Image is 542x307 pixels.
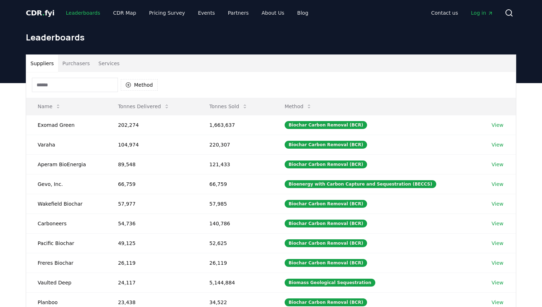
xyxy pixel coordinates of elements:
[42,9,45,17] span: .
[285,141,367,149] div: Biochar Carbon Removal (BCR)
[491,259,503,267] a: View
[471,9,493,16] span: Log in
[106,214,198,233] td: 54,736
[26,194,106,214] td: Wakefield Biochar
[198,273,273,292] td: 5,144,884
[198,174,273,194] td: 66,759
[491,279,503,286] a: View
[198,135,273,154] td: 220,307
[106,253,198,273] td: 26,119
[285,239,367,247] div: Biochar Carbon Removal (BCR)
[491,161,503,168] a: View
[285,121,367,129] div: Biochar Carbon Removal (BCR)
[106,174,198,194] td: 66,759
[108,6,142,19] a: CDR Map
[58,55,94,72] button: Purchasers
[32,99,67,114] button: Name
[222,6,255,19] a: Partners
[491,200,503,207] a: View
[285,220,367,227] div: Biochar Carbon Removal (BCR)
[60,6,106,19] a: Leaderboards
[26,55,58,72] button: Suppliers
[26,253,106,273] td: Freres Biochar
[106,154,198,174] td: 89,548
[285,200,367,208] div: Biochar Carbon Removal (BCR)
[143,6,191,19] a: Pricing Survey
[256,6,290,19] a: About Us
[491,299,503,306] a: View
[26,115,106,135] td: Exomad Green
[26,214,106,233] td: Carboneers
[26,9,54,17] span: CDR fyi
[425,6,464,19] a: Contact us
[26,135,106,154] td: Varaha
[491,141,503,148] a: View
[121,79,158,91] button: Method
[285,298,367,306] div: Biochar Carbon Removal (BCR)
[198,253,273,273] td: 26,119
[112,99,175,114] button: Tonnes Delivered
[491,240,503,247] a: View
[204,99,253,114] button: Tonnes Sold
[198,194,273,214] td: 57,985
[26,154,106,174] td: Aperam BioEnergia
[285,259,367,267] div: Biochar Carbon Removal (BCR)
[94,55,124,72] button: Services
[425,6,499,19] nav: Main
[491,220,503,227] a: View
[491,121,503,129] a: View
[198,115,273,135] td: 1,663,637
[465,6,499,19] a: Log in
[26,174,106,194] td: Gevo, Inc.
[491,181,503,188] a: View
[26,32,516,43] h1: Leaderboards
[285,180,436,188] div: Bioenergy with Carbon Capture and Sequestration (BECCS)
[279,99,318,114] button: Method
[198,154,273,174] td: 121,433
[285,279,375,287] div: Biomass Geological Sequestration
[106,194,198,214] td: 57,977
[198,233,273,253] td: 52,625
[192,6,220,19] a: Events
[26,273,106,292] td: Vaulted Deep
[106,135,198,154] td: 104,974
[60,6,314,19] nav: Main
[26,233,106,253] td: Pacific Biochar
[106,115,198,135] td: 202,274
[285,160,367,168] div: Biochar Carbon Removal (BCR)
[291,6,314,19] a: Blog
[106,233,198,253] td: 49,125
[106,273,198,292] td: 24,117
[26,8,54,18] a: CDR.fyi
[198,214,273,233] td: 140,786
